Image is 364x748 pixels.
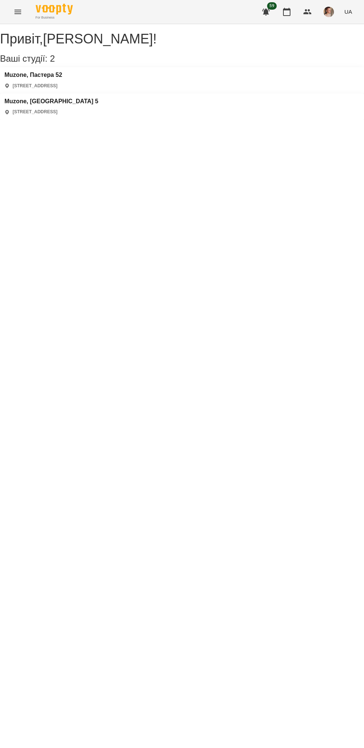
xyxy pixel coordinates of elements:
[9,3,27,21] button: Menu
[344,8,352,16] span: UA
[4,98,98,105] a: Muzone, [GEOGRAPHIC_DATA] 5
[4,72,62,78] a: Muzone, Пастера 52
[13,83,58,89] p: [STREET_ADDRESS]
[13,109,58,115] p: [STREET_ADDRESS]
[36,15,73,20] span: For Business
[324,7,334,17] img: 17edbb4851ce2a096896b4682940a88a.jfif
[341,5,355,19] button: UA
[50,53,55,64] span: 2
[267,2,277,10] span: 59
[36,4,73,14] img: Voopty Logo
